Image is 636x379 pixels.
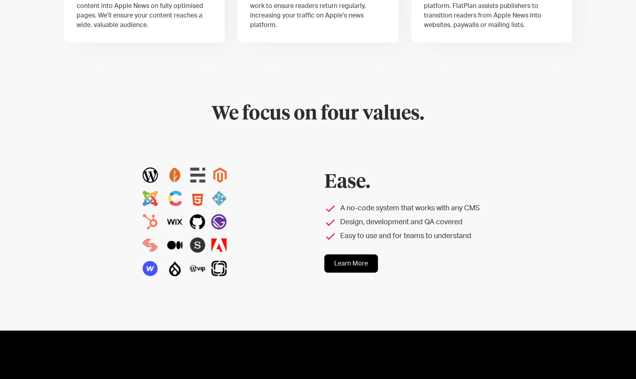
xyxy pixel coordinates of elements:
[324,254,378,273] a: Learn More
[212,104,424,123] span: We focus on four values.
[324,231,540,242] li: Easy to use and for teams to understand
[324,217,540,228] li: Design, development and QA covered
[324,171,540,194] h2: Ease.
[324,203,540,214] li: A no-code system that works with any CMS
